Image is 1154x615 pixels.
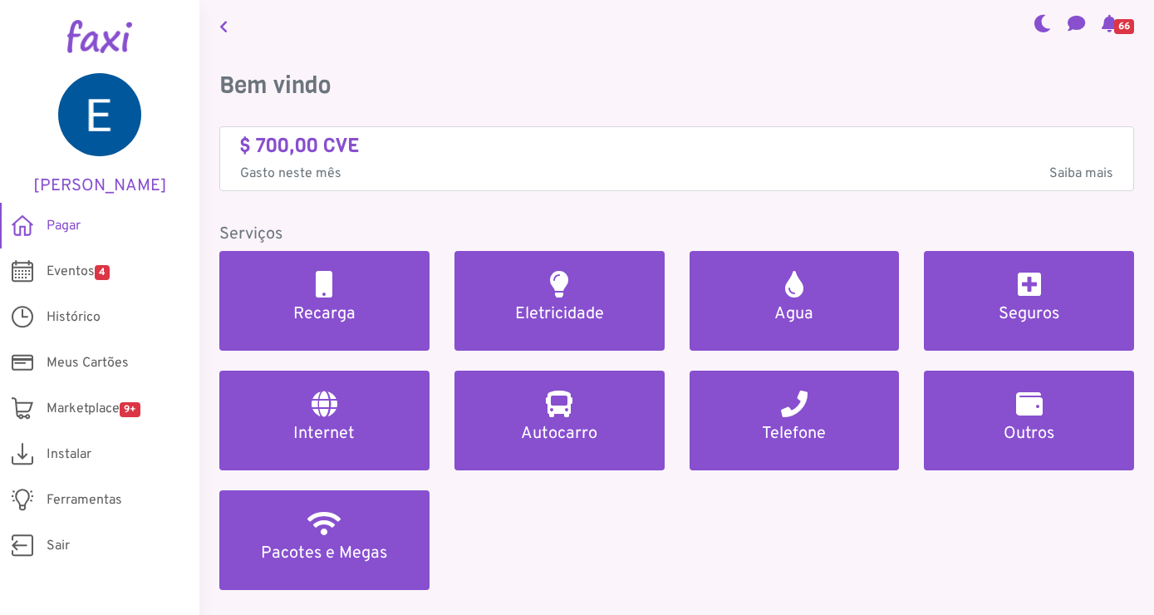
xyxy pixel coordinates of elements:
span: Saiba mais [1049,164,1113,184]
a: Agua [690,251,900,351]
a: Outros [924,371,1134,470]
h5: Serviços [219,224,1134,244]
h5: Pacotes e Megas [239,544,410,563]
a: $ 700,00 CVE Gasto neste mêsSaiba mais [240,134,1113,184]
a: Eletricidade [454,251,665,351]
span: Pagar [47,216,81,236]
a: Telefone [690,371,900,470]
span: 4 [95,265,110,280]
a: Recarga [219,251,430,351]
a: Pacotes e Megas [219,490,430,590]
span: Sair [47,536,70,556]
p: Gasto neste mês [240,164,1113,184]
span: Meus Cartões [47,353,129,373]
a: [PERSON_NAME] [25,73,174,196]
h3: Bem vindo [219,71,1134,100]
h5: [PERSON_NAME] [25,176,174,196]
span: Ferramentas [47,490,122,510]
h4: $ 700,00 CVE [240,134,1113,158]
span: Marketplace [47,399,140,419]
h5: Agua [710,304,880,324]
h5: Telefone [710,424,880,444]
a: Autocarro [454,371,665,470]
span: Histórico [47,307,101,327]
a: Seguros [924,251,1134,351]
a: Internet [219,371,430,470]
span: 66 [1114,19,1134,34]
span: Instalar [47,445,91,465]
h5: Internet [239,424,410,444]
h5: Seguros [944,304,1114,324]
h5: Recarga [239,304,410,324]
span: 9+ [120,402,140,417]
h5: Autocarro [474,424,645,444]
h5: Eletricidade [474,304,645,324]
span: Eventos [47,262,110,282]
h5: Outros [944,424,1114,444]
